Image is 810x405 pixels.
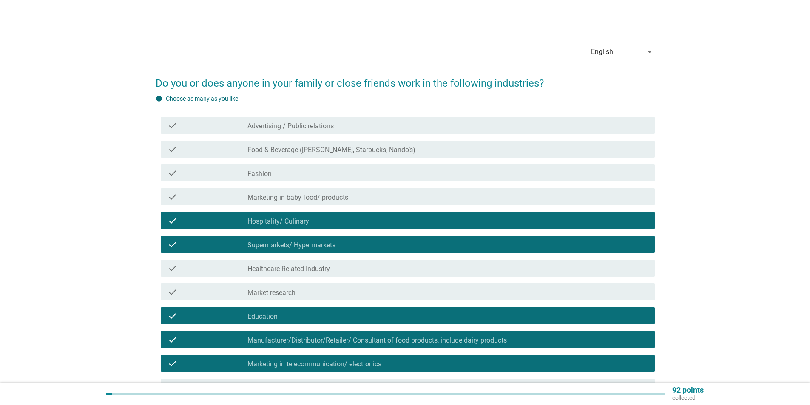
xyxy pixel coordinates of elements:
label: Marketing in baby food/ products [247,193,348,202]
i: check [168,287,178,297]
i: check [168,239,178,249]
h2: Do you or does anyone in your family or close friends work in the following industries? [156,67,655,91]
i: check [168,120,178,130]
label: Food & Beverage ([PERSON_NAME], Starbucks, Nando’s) [247,146,415,154]
i: arrow_drop_down [645,47,655,57]
label: Marketing in telecommunication/ electronics [247,360,381,368]
label: Market research [247,289,296,297]
i: check [168,144,178,154]
i: check [168,311,178,321]
label: Supermarkets/ Hypermarkets [247,241,335,249]
label: Manufacturer/Distributor/Retailer/ Consultant of food products, include dairy products [247,336,507,345]
i: check [168,215,178,226]
p: 92 points [672,386,704,394]
label: Choose as many as you like [166,95,238,102]
i: check [168,192,178,202]
div: English [591,48,613,56]
label: Advertising / Public relations [247,122,334,130]
i: check [168,334,178,345]
p: collected [672,394,704,402]
label: Hospitality/ Culinary [247,217,309,226]
label: Healthcare Related Industry [247,265,330,273]
i: check [168,358,178,368]
label: Fashion [247,170,272,178]
i: check [168,168,178,178]
i: check [168,263,178,273]
i: info [156,95,162,102]
label: Education [247,312,278,321]
i: check [168,382,178,392]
